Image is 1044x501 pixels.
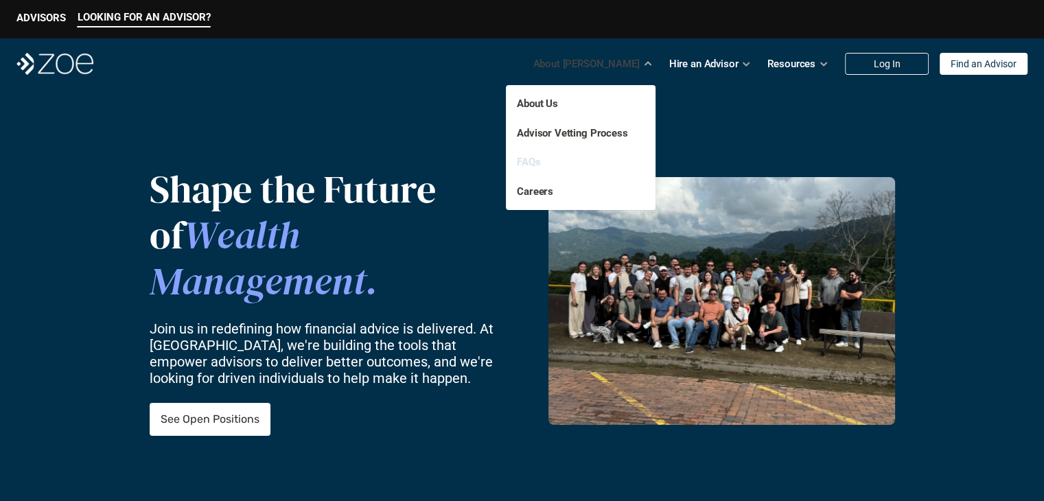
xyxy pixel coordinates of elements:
[150,321,504,386] p: Join us in redefining how financial advice is delivered. At [GEOGRAPHIC_DATA], we're building the...
[517,156,540,168] a: FAQs
[16,12,66,24] p: ADVISORS
[150,403,270,436] a: See Open Positions
[845,53,929,75] a: Log In
[533,54,639,74] p: About [PERSON_NAME]
[78,11,211,23] p: LOOKING FOR AN ADVISOR?
[517,127,628,139] a: Advisor Vetting Process
[669,54,739,74] p: Hire an Advisor
[517,185,553,198] a: Careers
[517,97,558,110] a: About Us
[951,58,1017,70] p: Find an Advisor
[940,53,1028,75] a: Find an Advisor
[874,58,901,70] p: Log In
[767,54,815,74] p: Resources
[161,413,259,426] p: See Open Positions
[150,166,504,305] p: Shape the Future of
[150,209,378,307] span: Wealth Management.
